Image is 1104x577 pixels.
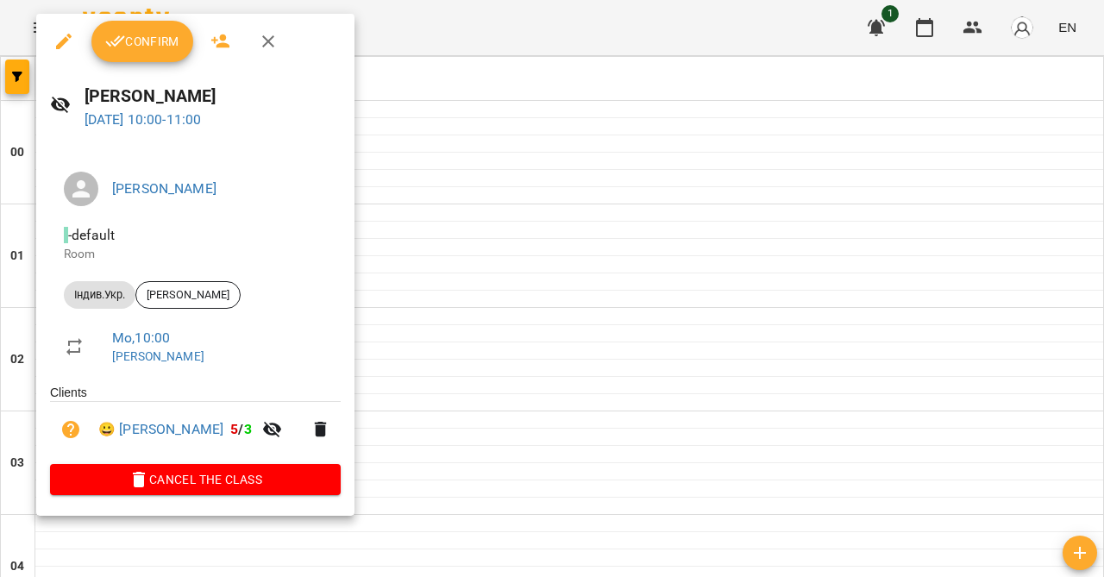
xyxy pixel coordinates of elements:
[244,421,252,437] span: 3
[135,281,241,309] div: [PERSON_NAME]
[50,464,341,495] button: Cancel the class
[136,287,240,303] span: [PERSON_NAME]
[64,246,327,263] p: Room
[98,419,223,440] a: 😀 [PERSON_NAME]
[64,287,135,303] span: Індив.Укр.
[64,469,327,490] span: Cancel the class
[50,384,341,464] ul: Clients
[85,111,202,128] a: [DATE] 10:00-11:00
[230,421,251,437] b: /
[230,421,238,437] span: 5
[85,83,342,110] h6: [PERSON_NAME]
[64,227,118,243] span: - default
[91,21,193,62] button: Confirm
[112,329,170,346] a: Mo , 10:00
[112,180,216,197] a: [PERSON_NAME]
[50,409,91,450] button: Unpaid. Bill the attendance?
[105,31,179,52] span: Confirm
[112,349,204,363] a: [PERSON_NAME]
